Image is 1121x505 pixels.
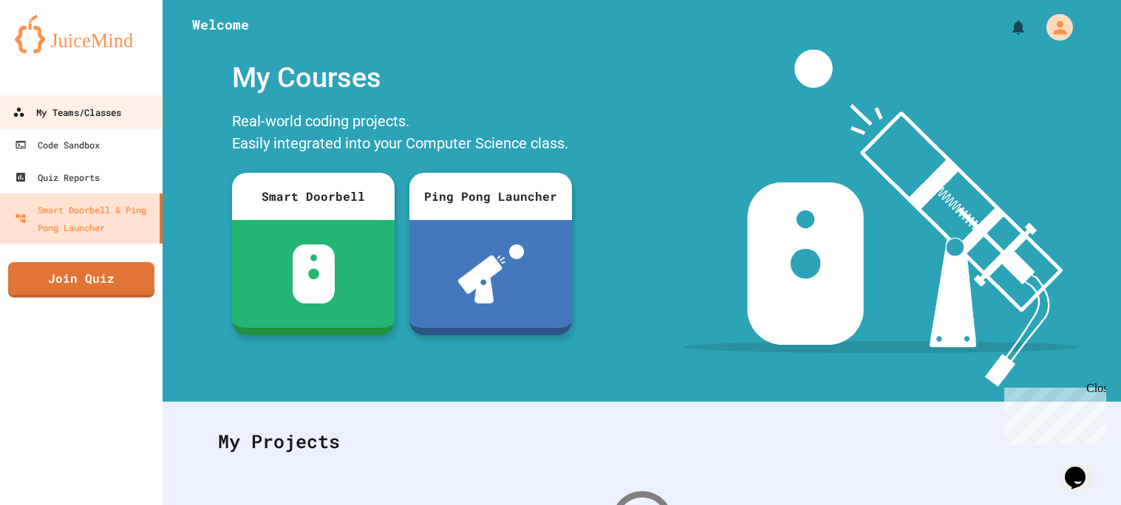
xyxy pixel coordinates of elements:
[13,103,121,122] div: My Teams/Classes
[982,15,1031,40] div: My Notifications
[1031,10,1077,44] div: My Account
[225,49,579,106] div: My Courses
[6,6,102,94] div: Chat with us now!Close
[684,49,1080,387] img: banner-image-my-projects.png
[15,15,148,53] img: logo-orange.svg
[15,168,100,186] div: Quiz Reports
[409,173,572,220] div: Ping Pong Launcher
[458,244,524,303] img: ppl-with-ball.png
[203,413,1080,470] div: My Projects
[225,106,579,162] div: Real-world coding projects. Easily integrated into your Computer Science class.
[232,173,395,220] div: Smart Doorbell
[8,262,154,298] a: Join Quiz
[998,382,1106,444] iframe: chat widget
[1059,446,1106,490] iframe: chat widget
[15,201,154,236] div: Smart Doorbell & Ping Pong Launcher
[293,244,335,303] img: sdb-white.svg
[15,136,100,154] div: Code Sandbox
